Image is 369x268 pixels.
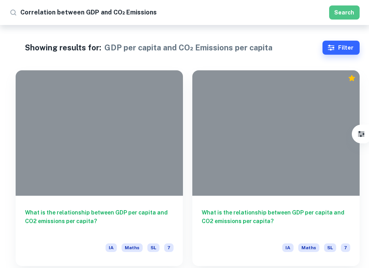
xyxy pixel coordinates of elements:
[202,208,350,234] h6: What is the relationship between GDP per capita and CO2 emissions per capita?
[282,243,294,252] span: IA
[324,243,336,252] span: SL
[164,243,174,252] span: 7
[122,243,143,252] span: Maths
[192,70,360,266] a: What is the relationship between GDP per capita and CO2 emissions per capita?IAMathsSL7
[322,41,360,55] button: Filter
[353,126,369,142] button: Filter
[16,70,183,266] a: What is the relationship between GDP per capita and CO2 emissions per capita?IAMathsSL7
[104,42,272,54] h1: GDP per capita and CO₂ Emissions per capita
[20,6,326,19] input: Search for any exemplars...
[147,243,159,252] span: SL
[25,208,174,234] h6: What is the relationship between GDP per capita and CO2 emissions per capita?
[298,243,319,252] span: Maths
[348,74,356,82] div: Premium
[329,5,360,20] button: Search
[25,42,101,54] h1: Showing results for:
[341,243,350,252] span: 7
[106,243,117,252] span: IA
